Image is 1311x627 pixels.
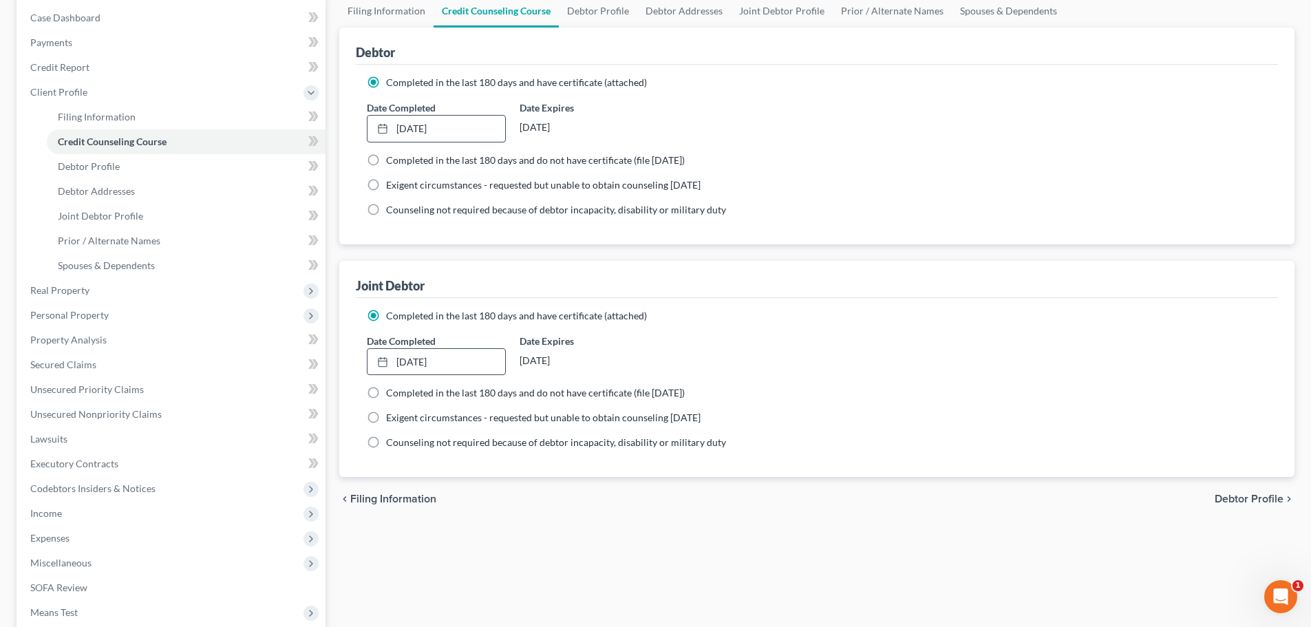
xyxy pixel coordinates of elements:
span: Exigent circumstances - requested but unable to obtain counseling [DATE] [386,179,701,191]
span: Completed in the last 180 days and do not have certificate (file [DATE]) [386,387,685,398]
span: Means Test [30,606,78,618]
a: [DATE] [367,116,504,142]
span: SOFA Review [30,582,87,593]
a: Executory Contracts [19,451,326,476]
a: Credit Counseling Course [47,129,326,154]
a: Debtor Addresses [47,179,326,204]
span: Filing Information [58,111,136,123]
span: Debtor Profile [1215,493,1283,504]
a: Spouses & Dependents [47,253,326,278]
span: Filing Information [350,493,436,504]
a: Payments [19,30,326,55]
span: Completed in the last 180 days and have certificate (attached) [386,76,647,88]
iframe: Intercom live chat [1264,580,1297,613]
label: Date Completed [367,100,436,115]
span: Income [30,507,62,519]
i: chevron_left [339,493,350,504]
a: Credit Report [19,55,326,80]
span: Counseling not required because of debtor incapacity, disability or military duty [386,436,726,448]
span: Personal Property [30,309,109,321]
a: Secured Claims [19,352,326,377]
span: Client Profile [30,86,87,98]
span: Completed in the last 180 days and have certificate (attached) [386,310,647,321]
a: Debtor Profile [47,154,326,179]
a: Unsecured Priority Claims [19,377,326,402]
span: Exigent circumstances - requested but unable to obtain counseling [DATE] [386,412,701,423]
a: Prior / Alternate Names [47,229,326,253]
i: chevron_right [1283,493,1294,504]
label: Date Expires [520,100,658,115]
span: Lawsuits [30,433,67,445]
a: Unsecured Nonpriority Claims [19,402,326,427]
span: Credit Counseling Course [58,136,167,147]
label: Date Completed [367,334,436,348]
a: [DATE] [367,349,504,375]
span: Secured Claims [30,359,96,370]
a: SOFA Review [19,575,326,600]
a: Property Analysis [19,328,326,352]
a: Lawsuits [19,427,326,451]
a: Case Dashboard [19,6,326,30]
span: Joint Debtor Profile [58,210,143,222]
div: Debtor [356,44,395,61]
span: Property Analysis [30,334,107,346]
div: [DATE] [520,115,658,140]
span: Real Property [30,284,89,296]
label: Date Expires [520,334,658,348]
button: chevron_left Filing Information [339,493,436,504]
span: Miscellaneous [30,557,92,568]
a: Joint Debtor Profile [47,204,326,229]
span: Prior / Alternate Names [58,235,160,246]
span: Counseling not required because of debtor incapacity, disability or military duty [386,204,726,215]
span: Unsecured Priority Claims [30,383,144,395]
span: Executory Contracts [30,458,118,469]
span: Debtor Profile [58,160,120,172]
span: Payments [30,36,72,48]
span: Completed in the last 180 days and do not have certificate (file [DATE]) [386,154,685,166]
span: Unsecured Nonpriority Claims [30,408,162,420]
span: Credit Report [30,61,89,73]
a: Filing Information [47,105,326,129]
span: Debtor Addresses [58,185,135,197]
button: Debtor Profile chevron_right [1215,493,1294,504]
span: Expenses [30,532,70,544]
span: Spouses & Dependents [58,259,155,271]
span: Codebtors Insiders & Notices [30,482,156,494]
span: 1 [1292,580,1303,591]
div: Joint Debtor [356,277,425,294]
span: Case Dashboard [30,12,100,23]
div: [DATE] [520,348,658,373]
